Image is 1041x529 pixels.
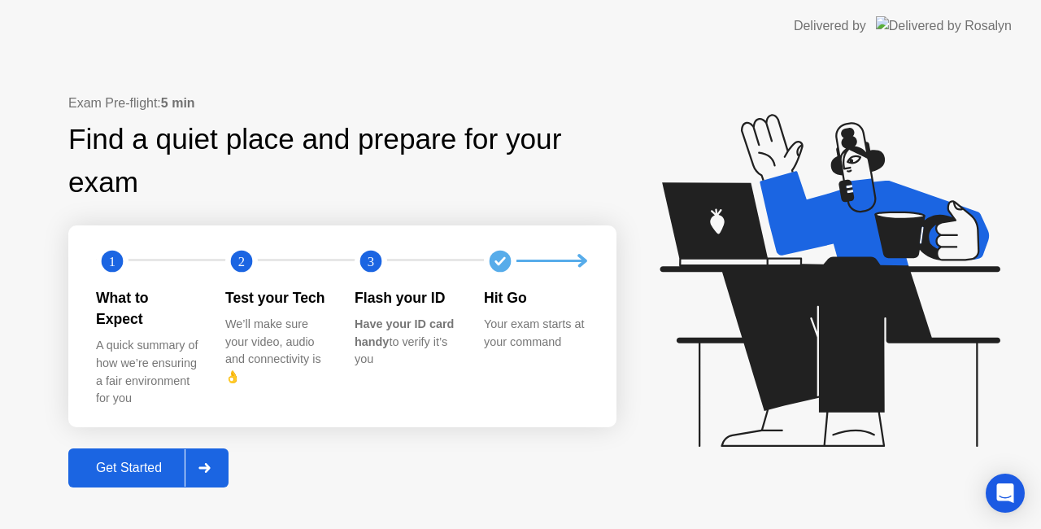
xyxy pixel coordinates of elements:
div: Flash your ID [355,287,458,308]
img: Delivered by Rosalyn [876,16,1012,35]
div: Delivered by [794,16,866,36]
div: to verify it’s you [355,316,458,369]
b: 5 min [161,96,195,110]
div: Exam Pre-flight: [68,94,616,113]
div: A quick summary of how we’re ensuring a fair environment for you [96,337,199,407]
text: 1 [109,253,115,269]
div: Find a quiet place and prepare for your exam [68,118,616,204]
div: Hit Go [484,287,587,308]
button: Get Started [68,448,229,487]
div: Open Intercom Messenger [986,474,1025,513]
div: We’ll make sure your video, audio and connectivity is 👌 [225,316,329,386]
b: Have your ID card handy [355,317,454,348]
div: Your exam starts at your command [484,316,587,351]
div: Test your Tech [225,287,329,308]
text: 2 [238,253,245,269]
div: What to Expect [96,287,199,330]
div: Get Started [73,461,185,475]
text: 3 [368,253,374,269]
